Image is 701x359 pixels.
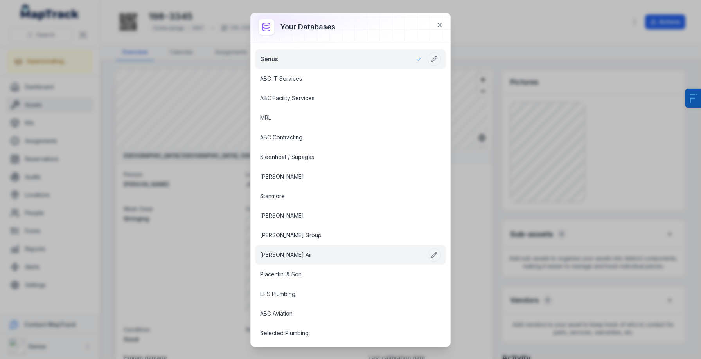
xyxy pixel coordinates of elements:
a: EPS Plumbing [260,290,422,298]
a: [PERSON_NAME] [260,173,422,180]
a: Selected Plumbing [260,329,422,337]
h3: Your databases [280,22,335,32]
a: ABC Contracting [260,133,422,141]
a: Stanmore [260,192,422,200]
a: [PERSON_NAME] Air [260,251,422,259]
a: ABC Aviation [260,310,422,318]
a: [PERSON_NAME] Group [260,231,422,239]
a: Genus [260,55,422,63]
a: ABC Facility Services [260,94,422,102]
a: ABC IT Services [260,75,422,83]
a: Kleenheat / Supagas [260,153,422,161]
a: Piacentini & Son [260,271,422,278]
a: [PERSON_NAME] [260,212,422,220]
a: MRL [260,114,422,122]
